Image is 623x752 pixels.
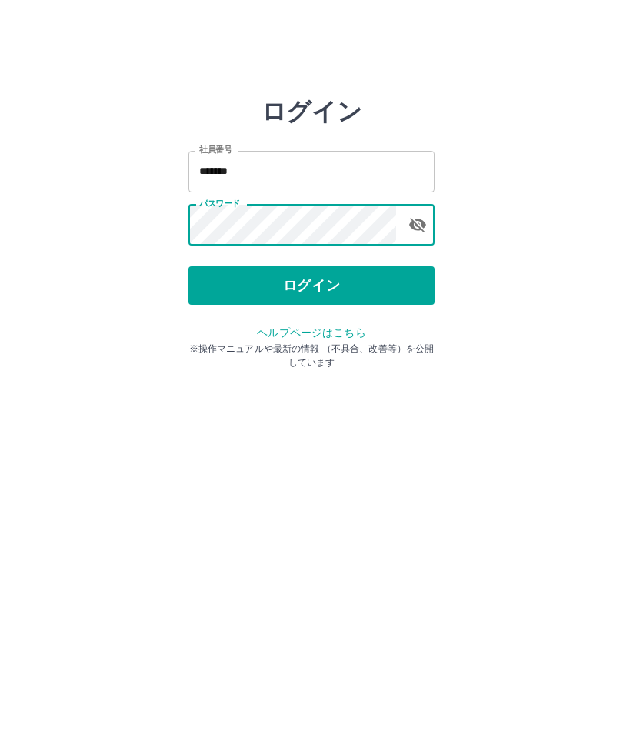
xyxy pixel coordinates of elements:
p: ※操作マニュアルや最新の情報 （不具合、改善等）を公開しています [188,342,435,369]
a: ヘルプページはこちら [257,326,365,339]
label: 社員番号 [199,144,232,155]
h2: ログイン [262,97,362,126]
label: パスワード [199,198,240,209]
button: ログイン [188,266,435,305]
